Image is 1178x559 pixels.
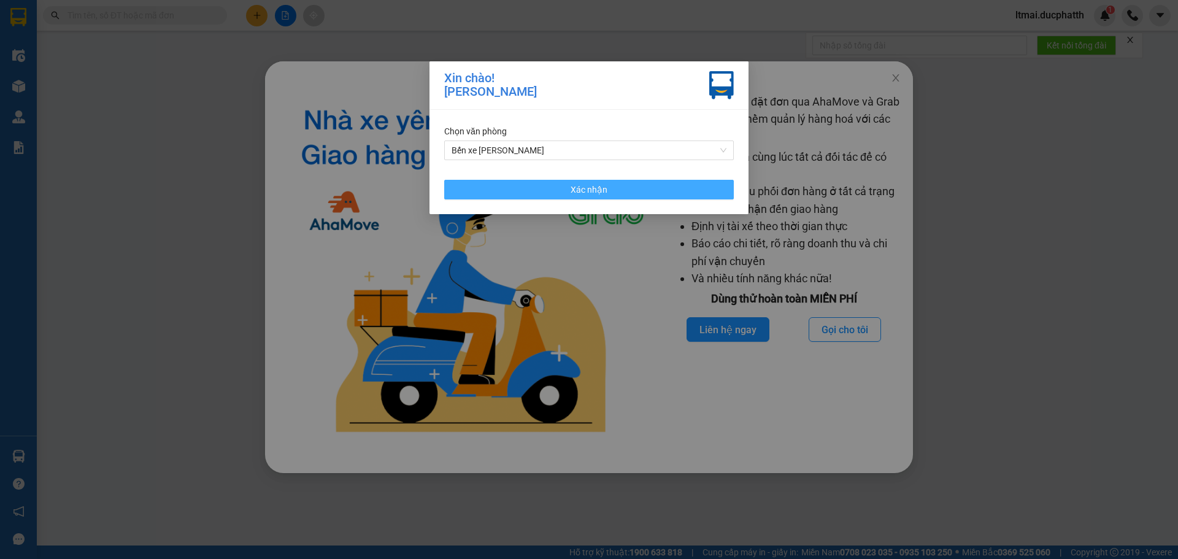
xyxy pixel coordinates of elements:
div: Chọn văn phòng [444,125,734,138]
span: Xác nhận [571,183,607,196]
button: Xác nhận [444,180,734,199]
span: Bến xe Hoằng Hóa [452,141,726,160]
img: vxr-icon [709,71,734,99]
div: Xin chào! [PERSON_NAME] [444,71,537,99]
